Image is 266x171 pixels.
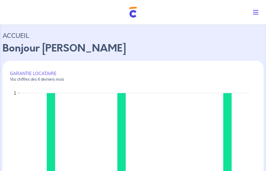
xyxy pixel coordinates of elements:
[14,90,16,96] text: 1
[129,7,137,18] img: Cautioneo
[10,77,64,82] em: Vos chiffres des 6 derniers mois
[10,71,256,82] p: GARANTIE LOCATAIRE
[2,30,264,41] p: ACCUEIL
[2,41,264,56] p: Bonjour [PERSON_NAME]
[248,4,266,20] button: Toggle navigation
